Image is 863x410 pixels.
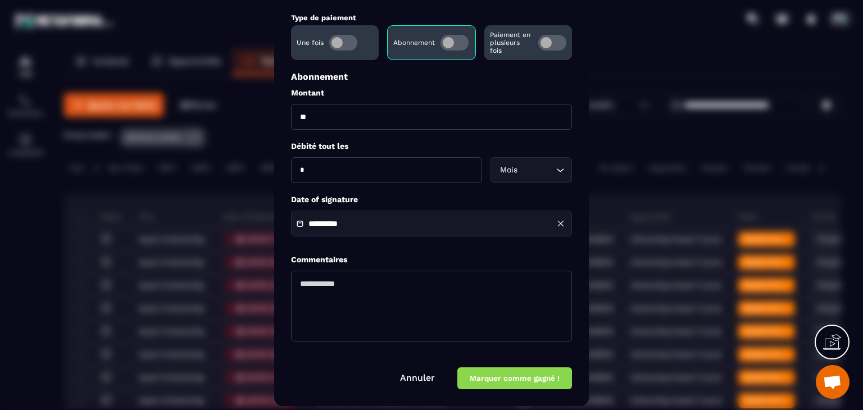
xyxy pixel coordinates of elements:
a: Annuler [400,373,435,384]
p: Abonnement [393,39,435,47]
p: Abonnement [291,72,572,83]
div: Ouvrir le chat [816,365,850,399]
p: Une fois [297,39,324,47]
label: Date of signature [291,195,572,206]
label: Type de paiement [291,14,356,22]
span: Mois [498,165,520,177]
p: Paiement en plusieurs fois [490,31,533,55]
div: Search for option [490,158,572,184]
label: Débité tout les [291,142,572,152]
label: Montant [291,88,572,99]
button: Marquer comme gagné ! [457,368,572,390]
label: Commentaires [291,255,347,266]
input: Search for option [520,165,553,177]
